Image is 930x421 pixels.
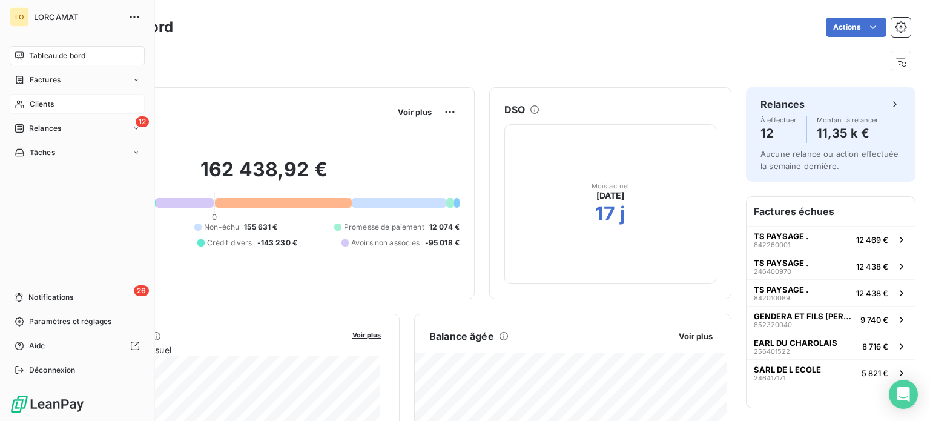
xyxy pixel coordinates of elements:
span: 12 074 € [429,222,460,233]
span: Avoirs non associés [351,237,420,248]
span: Paramètres et réglages [29,316,111,327]
span: -143 230 € [257,237,298,248]
span: LORCAMAT [34,12,121,22]
span: Clients [30,99,54,110]
span: Voir plus [398,107,432,117]
div: LO [10,7,29,27]
span: Mois actuel [592,182,630,190]
h2: 17 [595,202,615,226]
span: 842260001 [754,241,790,248]
h6: Balance âgée [429,329,494,343]
button: TS PAYSAGE .84201008912 438 € [747,279,915,306]
a: Aide [10,336,145,356]
span: 26 [134,285,149,296]
h6: Factures échues [747,197,915,226]
span: Tâches [30,147,55,158]
button: GENDERA ET FILS [PERSON_NAME]8523200409 740 € [747,306,915,333]
h4: 11,35 k € [817,124,879,143]
button: EARL DU CHAROLAIS2564015228 716 € [747,333,915,359]
div: Open Intercom Messenger [889,380,918,409]
button: Voir plus [394,107,435,118]
span: Aide [29,340,45,351]
span: Promesse de paiement [344,222,424,233]
span: 12 438 € [856,288,888,298]
span: TS PAYSAGE . [754,285,808,294]
span: 5 821 € [862,368,888,378]
span: TS PAYSAGE . [754,258,808,268]
h4: 12 [760,124,797,143]
h2: j [620,202,625,226]
span: Voir plus [352,331,381,339]
span: 246400970 [754,268,791,275]
span: 0 [212,212,217,222]
span: 842010089 [754,294,790,302]
h6: Relances [760,97,805,111]
h2: 162 438,92 € [68,157,460,194]
button: Voir plus [675,331,716,342]
span: Tableau de bord [29,50,85,61]
span: Crédit divers [207,237,252,248]
span: 155 631 € [244,222,277,233]
span: Non-échu [204,222,239,233]
span: EARL DU CHAROLAIS [754,338,837,348]
span: [DATE] [596,190,625,202]
span: 256401522 [754,348,790,355]
span: À effectuer [760,116,797,124]
span: SARL DE L ECOLE [754,365,821,374]
button: TS PAYSAGE .84226000112 469 € [747,226,915,253]
button: Actions [826,18,886,37]
span: Montant à relancer [817,116,879,124]
span: 852320040 [754,321,792,328]
span: 9 740 € [860,315,888,325]
span: 12 469 € [856,235,888,245]
span: Chiffre d'affaires mensuel [68,343,344,356]
span: GENDERA ET FILS [PERSON_NAME] [754,311,856,321]
span: Factures [30,75,61,85]
button: Voir plus [349,329,384,340]
span: Notifications [28,292,73,303]
span: Aucune relance ou action effectuée la semaine dernière. [760,149,899,171]
span: 8 716 € [862,342,888,351]
span: 246417171 [754,374,785,382]
span: TS PAYSAGE . [754,231,808,241]
button: SARL DE L ECOLE2464171715 821 € [747,359,915,386]
span: Relances [29,123,61,134]
span: -95 018 € [425,237,460,248]
span: Voir plus [679,331,713,341]
img: Logo LeanPay [10,394,85,414]
button: TS PAYSAGE .24640097012 438 € [747,253,915,279]
span: Déconnexion [29,365,76,376]
span: 12 [136,116,149,127]
span: 12 438 € [856,262,888,271]
h6: DSO [504,102,525,117]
